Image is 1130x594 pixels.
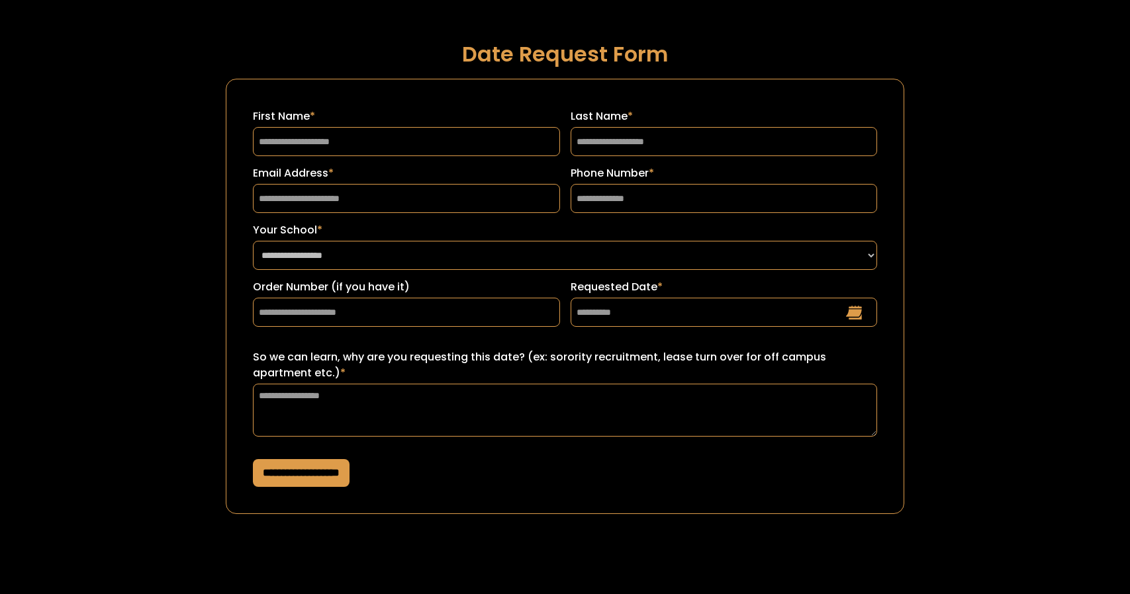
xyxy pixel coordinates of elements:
label: Email Address [253,165,559,181]
label: Order Number (if you have it) [253,279,559,295]
label: Your School [253,222,876,238]
h1: Date Request Form [226,42,904,65]
form: Request a Date Form [226,79,904,514]
label: Last Name [571,108,877,124]
label: So we can learn, why are you requesting this date? (ex: sorority recruitment, lease turn over for... [253,349,876,381]
label: First Name [253,108,559,124]
label: Requested Date [571,279,877,295]
label: Phone Number [571,165,877,181]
